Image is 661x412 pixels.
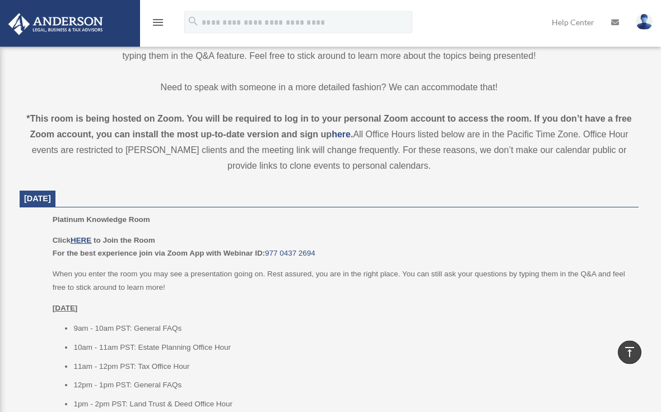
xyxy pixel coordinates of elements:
[20,80,639,96] p: Need to speak with someone in a more detailed fashion? We can accommodate that!
[187,15,199,27] i: search
[636,14,653,30] img: User Pic
[618,341,641,364] a: vertical_align_top
[73,341,631,355] li: 10am - 11am PST: Estate Planning Office Hour
[73,398,631,411] li: 1pm - 2pm PST: Land Trust & Deed Office Hour
[332,130,351,140] a: here
[20,112,639,174] div: All Office Hours listed below are in the Pacific Time Zone. Office Hour events are restricted to ...
[151,20,165,29] a: menu
[351,130,353,140] strong: .
[94,237,155,245] b: to Join the Room
[53,304,78,313] u: [DATE]
[73,379,631,392] li: 12pm - 1pm PST: General FAQs
[265,249,315,258] a: 977 0437 2694
[53,268,631,294] p: When you enter the room you may see a presentation going on. Rest assured, you are in the right p...
[71,237,91,245] a: HERE
[73,322,631,336] li: 9am - 10am PST: General FAQs
[5,13,106,35] img: Anderson Advisors Platinum Portal
[53,216,150,224] span: Platinum Knowledge Room
[151,16,165,29] i: menu
[73,360,631,374] li: 11am - 12pm PST: Tax Office Hour
[53,249,265,258] b: For the best experience join via Zoom App with Webinar ID:
[24,195,51,203] span: [DATE]
[623,345,636,359] i: vertical_align_top
[20,33,639,64] p: When you enter the room, you may see a presentation going on. Rest assured, you are in the right ...
[53,237,94,245] b: Click
[26,114,631,140] strong: *This room is being hosted on Zoom. You will be required to log in to your personal Zoom account ...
